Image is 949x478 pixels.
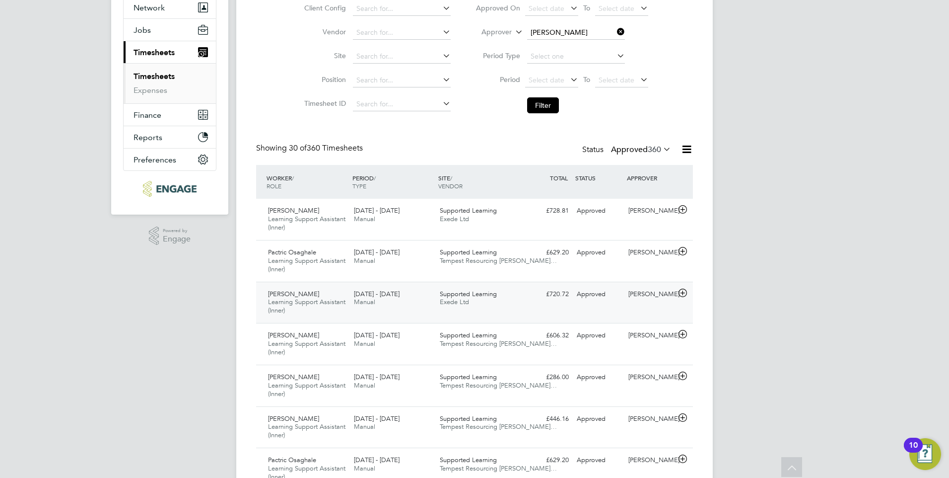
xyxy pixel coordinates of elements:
span: Tempest Resourcing [PERSON_NAME]… [440,339,557,348]
span: [PERSON_NAME] [268,414,319,423]
span: Jobs [134,25,151,35]
span: Supported Learning [440,206,497,215]
div: [PERSON_NAME] [624,244,676,261]
span: Select date [529,4,564,13]
div: £720.72 [521,286,573,303]
span: Exede Ltd [440,298,469,306]
span: TOTAL [550,174,568,182]
span: Preferences [134,155,176,164]
span: [DATE] - [DATE] [354,331,400,339]
input: Search for... [527,26,625,40]
span: 360 Timesheets [289,143,363,153]
div: Status [582,143,673,157]
span: / [450,174,452,182]
span: Engage [163,235,191,243]
span: [PERSON_NAME] [268,331,319,339]
span: [DATE] - [DATE] [354,206,400,215]
span: / [292,174,294,182]
label: Period Type [475,51,520,60]
label: Approved On [475,3,520,12]
input: Search for... [353,50,451,64]
span: 360 [648,145,661,155]
div: £629.20 [521,452,573,469]
span: [DATE] - [DATE] [354,414,400,423]
div: [PERSON_NAME] [624,286,676,303]
label: Vendor [301,27,346,36]
span: Supported Learning [440,456,497,464]
span: Reports [134,133,162,142]
span: / [374,174,376,182]
img: ncclondon-logo-retina.png [143,181,196,197]
a: Expenses [134,85,167,95]
input: Search for... [353,26,451,40]
a: Powered byEngage [149,227,191,245]
label: Approver [467,27,512,37]
button: Filter [527,97,559,113]
span: Manual [354,256,375,265]
div: [PERSON_NAME] [624,369,676,386]
button: Timesheets [124,41,216,63]
span: Manual [354,298,375,306]
span: Tempest Resourcing [PERSON_NAME]… [440,256,557,265]
span: Network [134,3,165,12]
input: Search for... [353,97,451,111]
div: Showing [256,143,365,154]
span: TYPE [352,182,366,190]
span: Supported Learning [440,373,497,381]
span: Manual [354,339,375,348]
button: Finance [124,104,216,126]
span: Exede Ltd [440,215,469,223]
button: Jobs [124,19,216,41]
div: PERIOD [350,169,436,195]
div: £446.16 [521,411,573,427]
span: Manual [354,215,375,223]
span: Learning Support Assistant (Inner) [268,298,345,315]
span: Manual [354,381,375,390]
span: Learning Support Assistant (Inner) [268,215,345,232]
span: Learning Support Assistant (Inner) [268,381,345,398]
span: Tempest Resourcing [PERSON_NAME]… [440,422,557,431]
div: £286.00 [521,369,573,386]
span: [PERSON_NAME] [268,206,319,215]
span: Supported Learning [440,331,497,339]
span: To [580,1,593,14]
a: Timesheets [134,72,175,81]
label: Period [475,75,520,84]
label: Approved [611,145,671,155]
div: Approved [573,327,624,344]
span: [DATE] - [DATE] [354,456,400,464]
span: ROLE [267,182,281,190]
a: Go to home page [123,181,216,197]
div: WORKER [264,169,350,195]
span: Select date [529,76,564,84]
div: [PERSON_NAME] [624,411,676,427]
div: [PERSON_NAME] [624,327,676,344]
button: Preferences [124,149,216,170]
span: Supported Learning [440,414,497,423]
div: Approved [573,244,624,261]
input: Search for... [353,2,451,16]
span: Tempest Resourcing [PERSON_NAME]… [440,464,557,473]
span: Manual [354,464,375,473]
span: Select date [599,76,634,84]
div: Approved [573,452,624,469]
div: Approved [573,286,624,303]
label: Timesheet ID [301,99,346,108]
span: Learning Support Assistant (Inner) [268,422,345,439]
span: Finance [134,110,161,120]
span: To [580,73,593,86]
span: [PERSON_NAME] [268,290,319,298]
div: £606.32 [521,327,573,344]
div: Timesheets [124,63,216,103]
span: [DATE] - [DATE] [354,248,400,256]
div: APPROVER [624,169,676,187]
div: Approved [573,203,624,219]
div: Approved [573,369,624,386]
label: Position [301,75,346,84]
span: Supported Learning [440,248,497,256]
div: £728.81 [521,203,573,219]
span: Select date [599,4,634,13]
span: Powered by [163,227,191,235]
span: Learning Support Assistant (Inner) [268,339,345,356]
div: 10 [909,445,918,458]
